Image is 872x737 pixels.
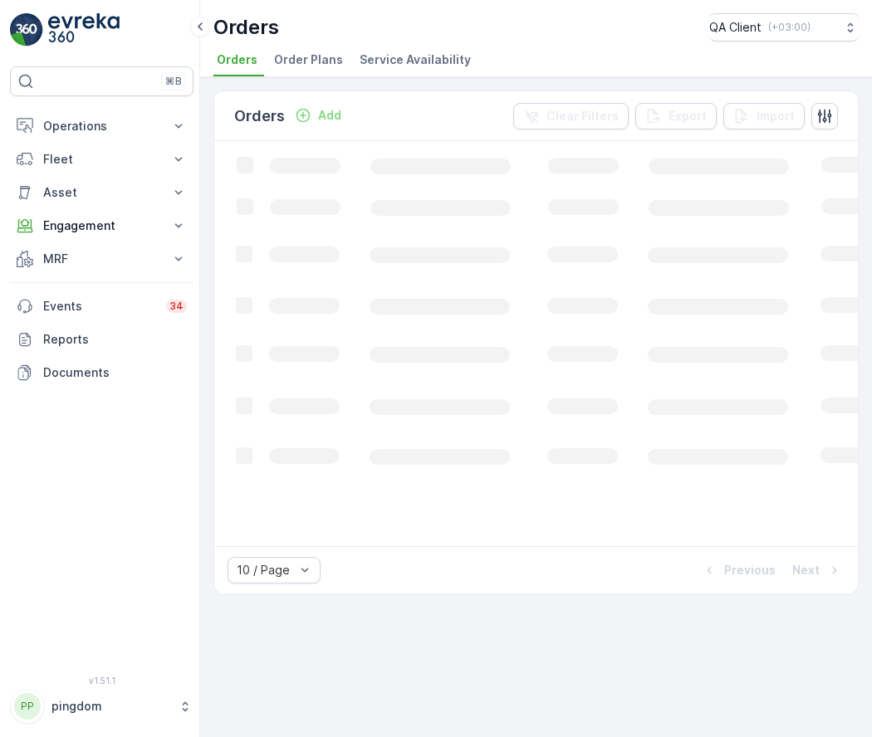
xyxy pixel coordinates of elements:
[234,105,285,128] p: Orders
[792,562,820,578] p: Next
[757,108,795,124] p: Import
[288,105,348,125] button: Add
[709,13,859,41] button: QA Client(+03:00)
[360,51,471,68] span: Service Availability
[699,560,777,580] button: Previous
[10,689,194,724] button: PPpingdom
[768,21,811,34] p: ( +03:00 )
[165,75,182,88] p: ⌘B
[10,242,194,276] button: MRF
[43,331,187,348] p: Reports
[10,323,194,356] a: Reports
[791,560,845,580] button: Next
[669,108,707,124] p: Export
[43,217,160,234] p: Engagement
[274,51,343,68] span: Order Plans
[724,562,776,578] p: Previous
[10,290,194,323] a: Events34
[10,143,194,176] button: Fleet
[43,118,160,134] p: Operations
[10,176,194,209] button: Asset
[10,356,194,389] a: Documents
[709,19,762,36] p: QA Client
[43,184,160,201] p: Asset
[10,13,43,46] img: logo
[217,51,257,68] span: Orders
[635,103,717,129] button: Export
[10,110,194,143] button: Operations
[43,251,160,267] p: MRF
[51,698,170,715] p: pingdom
[169,300,184,313] p: 34
[14,693,41,720] div: PP
[723,103,805,129] button: Import
[43,151,160,168] p: Fleet
[546,108,619,124] p: Clear Filters
[48,13,120,46] img: logo_light-DOdMpM7g.png
[318,107,341,124] p: Add
[10,209,194,242] button: Engagement
[43,298,156,315] p: Events
[213,14,279,41] p: Orders
[513,103,629,129] button: Clear Filters
[10,676,194,686] span: v 1.51.1
[43,364,187,381] p: Documents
